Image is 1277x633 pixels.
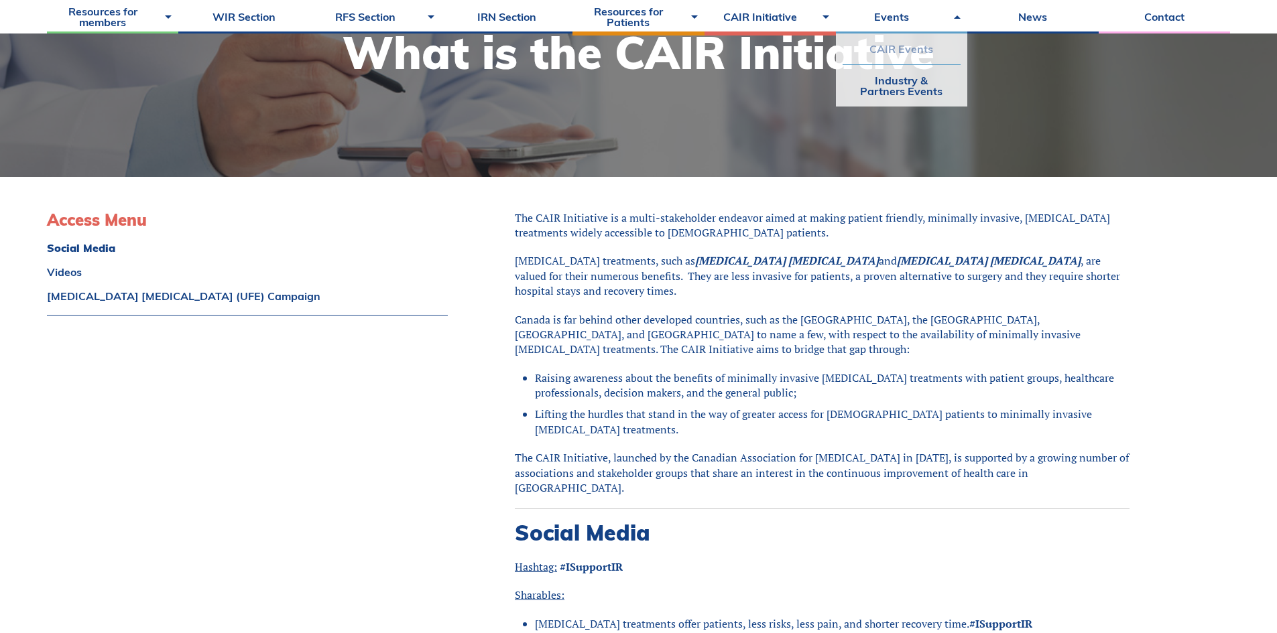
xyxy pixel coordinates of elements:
a: [MEDICAL_DATA] [MEDICAL_DATA] (UFE) Campaign [47,291,448,301]
p: The CAIR Initiative is a multi-stakeholder endeavor aimed at making patient friendly, minimally i... [515,210,1130,240]
em: [MEDICAL_DATA] [MEDICAL_DATA] [695,253,879,268]
strong: #ISupportIR [560,559,623,574]
li: Raising awareness about the benefits of minimally invasive [MEDICAL_DATA] treatments with patient... [535,370,1130,401]
h3: Access Menu [47,210,448,230]
span: Sharables: [515,587,564,602]
span: Hashtag: [515,559,557,574]
li: Lifting the hurdles that stand in the way of greater access for [DEMOGRAPHIC_DATA] patients to mi... [535,407,1130,437]
em: [MEDICAL_DATA] [MEDICAL_DATA] [897,253,1081,268]
a: Social Media [47,242,448,253]
h2: Social Media [515,520,1130,545]
li: [MEDICAL_DATA] treatments offer patients, less risks, less pain, and shorter recovery time. [535,616,1130,631]
a: Industry & Partners Events [843,65,961,107]
p: The CAIR Initiative, launched by the Canadian Association for [MEDICAL_DATA] in [DATE], is suppor... [515,450,1130,495]
h1: What is the CAIR Initiative [343,30,934,75]
strong: #ISupportIR [969,616,1032,631]
p: [MEDICAL_DATA] treatments, such as and , are valued for their numerous benefits. They are less in... [515,253,1130,298]
a: Videos [47,267,448,277]
p: Canada is far behind other developed countries, such as the [GEOGRAPHIC_DATA], the [GEOGRAPHIC_DA... [515,312,1130,357]
a: CAIR Events [843,33,961,64]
